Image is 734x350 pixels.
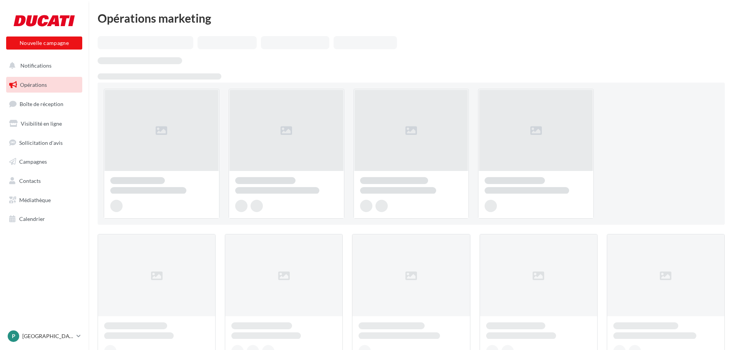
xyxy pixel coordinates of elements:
[6,36,82,50] button: Nouvelle campagne
[5,154,84,170] a: Campagnes
[12,332,15,340] span: P
[98,12,725,24] div: Opérations marketing
[20,81,47,88] span: Opérations
[5,96,84,112] a: Boîte de réception
[19,139,63,146] span: Sollicitation d'avis
[22,332,73,340] p: [GEOGRAPHIC_DATA]
[19,177,41,184] span: Contacts
[5,77,84,93] a: Opérations
[5,173,84,189] a: Contacts
[20,62,51,69] span: Notifications
[5,211,84,227] a: Calendrier
[5,135,84,151] a: Sollicitation d'avis
[5,192,84,208] a: Médiathèque
[19,197,51,203] span: Médiathèque
[6,329,82,343] a: P [GEOGRAPHIC_DATA]
[5,116,84,132] a: Visibilité en ligne
[19,216,45,222] span: Calendrier
[21,120,62,127] span: Visibilité en ligne
[5,58,81,74] button: Notifications
[19,158,47,165] span: Campagnes
[20,101,63,107] span: Boîte de réception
